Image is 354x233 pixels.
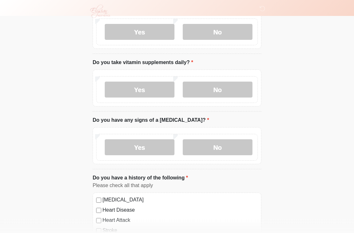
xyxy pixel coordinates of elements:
[103,217,258,224] label: Heart Attack
[86,5,113,18] img: Elysian Aesthetics Logo
[103,207,258,214] label: Heart Disease
[103,196,258,204] label: [MEDICAL_DATA]
[93,174,188,182] label: Do you have a history of the following
[105,24,174,40] label: Yes
[96,208,101,213] input: Heart Disease
[183,24,252,40] label: No
[96,198,101,203] input: [MEDICAL_DATA]
[96,218,101,223] input: Heart Attack
[183,82,252,98] label: No
[183,140,252,156] label: No
[105,140,174,156] label: Yes
[93,182,261,190] div: Please check all that apply
[93,117,209,124] label: Do you have any signs of a [MEDICAL_DATA]?
[93,59,193,67] label: Do you take vitamin supplements daily?
[105,82,174,98] label: Yes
